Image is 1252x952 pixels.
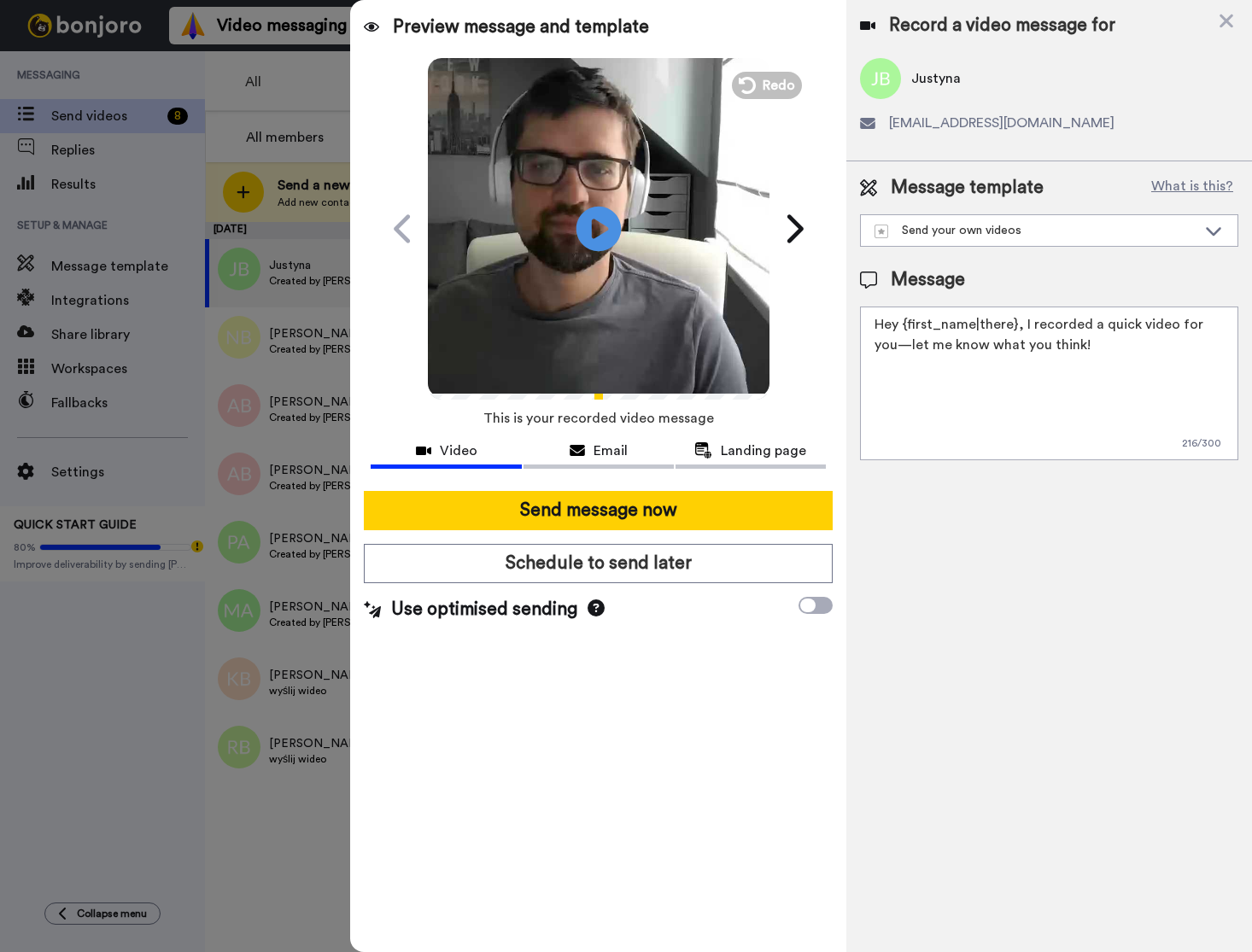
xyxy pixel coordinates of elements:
[891,175,1044,201] span: Message template
[721,441,806,461] span: Landing page
[391,597,577,622] span: Use optimised sending
[889,113,1115,133] span: [EMAIL_ADDRESS][DOMAIN_NAME]
[483,400,714,437] span: This is your recorded video message
[860,307,1238,460] textarea: Hey {first_name|there}, I recorded a quick video for you—let me know what you think!
[594,441,628,461] span: Email
[891,267,965,293] span: Message
[440,441,477,461] span: Video
[875,225,888,238] img: demo-template.svg
[364,544,833,583] button: Schedule to send later
[1146,175,1238,201] button: What is this?
[364,491,833,530] button: Send message now
[875,222,1196,239] div: Send your own videos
